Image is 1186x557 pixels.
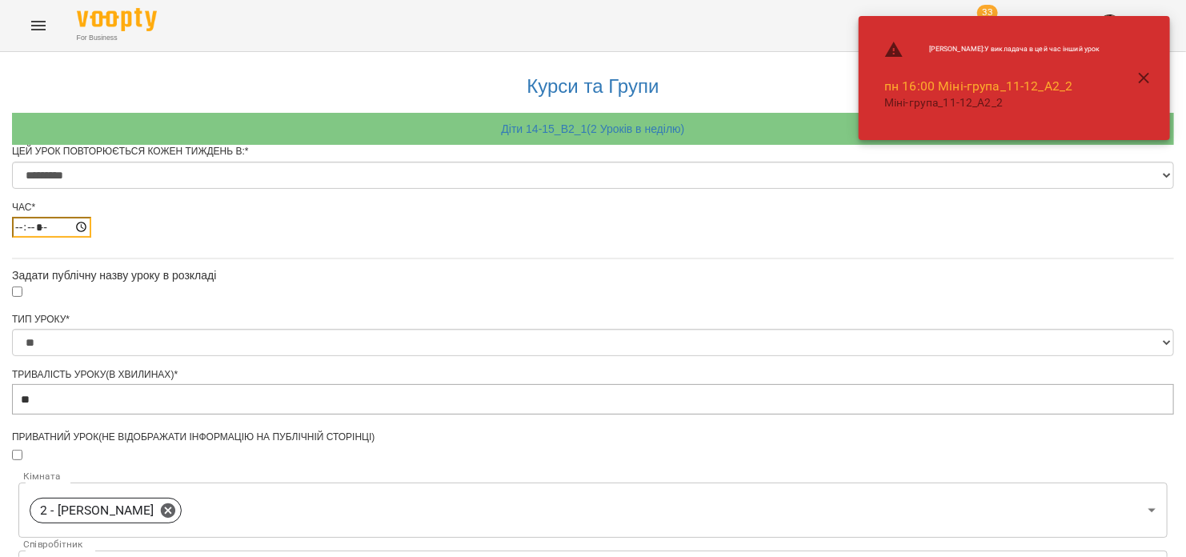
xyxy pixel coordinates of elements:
div: Приватний урок(не відображати інформацію на публічній сторінці) [12,431,1174,444]
div: Задати публічну назву уроку в розкладі [12,267,1174,283]
div: Час [12,201,1174,214]
a: пн 16:00 Міні-група_11-12_А2_2 [884,78,1072,94]
div: Тривалість уроку(в хвилинах) [12,368,1174,382]
div: 2 - [PERSON_NAME] [30,498,182,523]
button: Menu [19,6,58,45]
img: Voopty Logo [77,8,157,31]
h3: Курси та Групи [20,76,1166,97]
div: Цей урок повторюється кожен тиждень в: [12,145,1174,158]
li: [PERSON_NAME] : У викладача в цей час інший урок [871,34,1112,66]
span: For Business [77,33,157,43]
div: Тип Уроку [12,313,1174,327]
p: 2 - [PERSON_NAME] [40,501,154,520]
div: 2 - [PERSON_NAME] [18,483,1168,538]
p: Міні-група_11-12_А2_2 [884,95,1100,111]
a: Діти 14-15_В2_1 ( 2 Уроків в неділю ) [502,122,685,135]
span: 33 [977,5,998,21]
